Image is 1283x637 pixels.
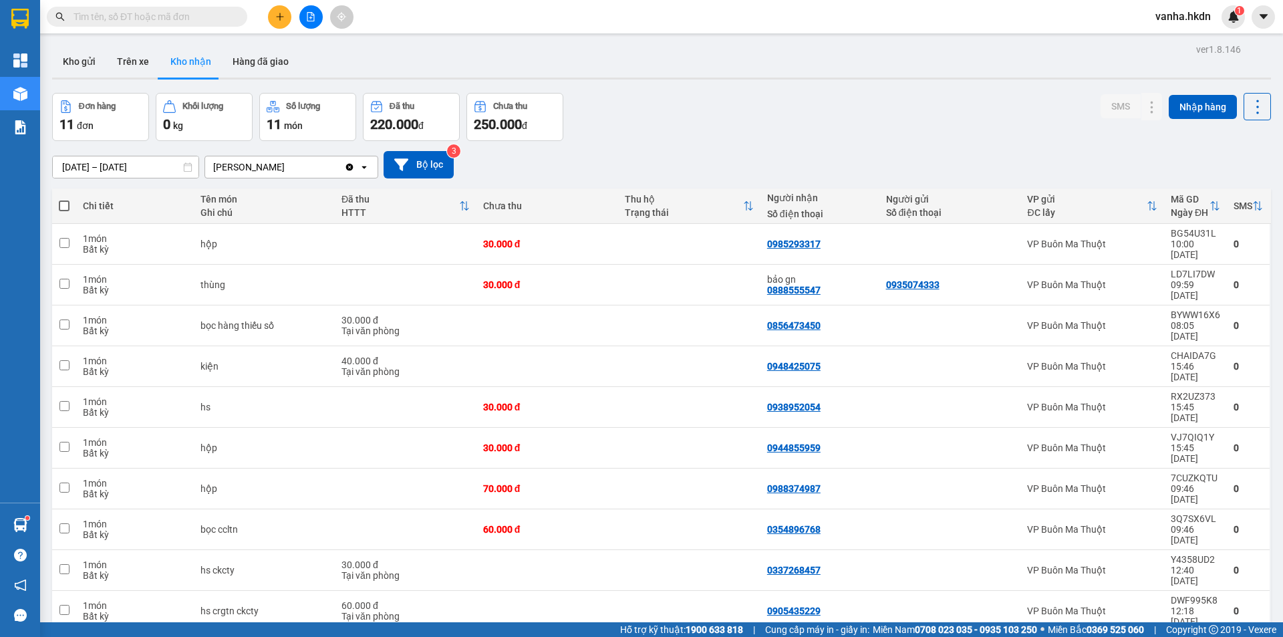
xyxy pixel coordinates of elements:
[767,565,821,576] div: 0337268457
[1234,361,1263,372] div: 0
[767,193,873,203] div: Người nhận
[1234,442,1263,453] div: 0
[625,194,743,205] div: Thu hộ
[74,9,231,24] input: Tìm tên, số ĐT hoặc mã đơn
[1237,6,1242,15] span: 1
[1171,554,1220,565] div: Y4358UD2
[83,356,187,366] div: 1 món
[1171,239,1220,260] div: 10:00 [DATE]
[83,233,187,244] div: 1 món
[483,442,612,453] div: 30.000 đ
[767,285,821,295] div: 0888555547
[14,609,27,622] span: message
[1020,188,1163,224] th: Toggle SortBy
[337,12,346,21] span: aim
[200,361,328,372] div: kiện
[200,442,328,453] div: hộp
[1171,606,1220,627] div: 12:18 [DATE]
[767,606,821,616] div: 0905435229
[11,9,29,29] img: logo-vxr
[1234,239,1263,249] div: 0
[1027,565,1157,576] div: VP Buôn Ma Thuột
[1171,524,1220,545] div: 09:46 [DATE]
[1027,207,1146,218] div: ĐC lấy
[83,478,187,489] div: 1 món
[466,93,563,141] button: Chưa thu250.000đ
[83,611,187,622] div: Bất kỳ
[483,279,612,290] div: 30.000 đ
[1171,402,1220,423] div: 15:45 [DATE]
[83,437,187,448] div: 1 món
[341,600,470,611] div: 60.000 đ
[200,279,328,290] div: thùng
[1171,473,1220,483] div: 7CUZKQTU
[767,524,821,535] div: 0354896768
[163,116,170,132] span: 0
[886,207,1014,218] div: Số điện thoại
[77,120,94,131] span: đơn
[341,570,470,581] div: Tại văn phòng
[1027,524,1157,535] div: VP Buôn Ma Thuột
[182,102,223,111] div: Khối lượng
[1027,361,1157,372] div: VP Buôn Ma Thuột
[1040,627,1044,632] span: ⚪️
[13,120,27,134] img: solution-icon
[522,120,527,131] span: đ
[286,160,287,174] input: Selected Gia Nghĩa.
[286,102,320,111] div: Số lượng
[1164,188,1227,224] th: Toggle SortBy
[1169,95,1237,119] button: Nhập hàng
[686,624,743,635] strong: 1900 633 818
[1234,524,1263,535] div: 0
[886,194,1014,205] div: Người gửi
[13,87,27,101] img: warehouse-icon
[83,448,187,459] div: Bất kỳ
[1048,622,1144,637] span: Miền Bắc
[1171,207,1209,218] div: Ngày ĐH
[370,116,418,132] span: 220.000
[267,116,281,132] span: 11
[1252,5,1275,29] button: caret-down
[200,402,328,412] div: hs
[1145,8,1222,25] span: vanha.hkdn
[359,162,370,172] svg: open
[1027,483,1157,494] div: VP Buôn Ma Thuột
[341,611,470,622] div: Tại văn phòng
[1234,402,1263,412] div: 0
[341,559,470,570] div: 30.000 đ
[767,402,821,412] div: 0938952054
[1027,279,1157,290] div: VP Buôn Ma Thuột
[1171,391,1220,402] div: RX2UZ373
[83,201,187,211] div: Chi tiết
[1234,483,1263,494] div: 0
[767,361,821,372] div: 0948425075
[306,12,315,21] span: file-add
[222,45,299,78] button: Hàng đã giao
[767,274,873,285] div: bảo gn
[1234,565,1263,576] div: 0
[418,120,424,131] span: đ
[767,320,821,331] div: 0856473450
[483,402,612,412] div: 30.000 đ
[1171,269,1220,279] div: LD7LI7DW
[1196,42,1241,57] div: ver 1.8.146
[275,12,285,21] span: plus
[200,606,328,616] div: hs crgtn ckcty
[200,320,328,331] div: bọc hàng thiếu số
[1171,194,1209,205] div: Mã GD
[83,559,187,570] div: 1 món
[200,239,328,249] div: hộp
[83,285,187,295] div: Bất kỳ
[493,102,527,111] div: Chưa thu
[767,209,873,219] div: Số điện thoại
[1027,320,1157,331] div: VP Buôn Ma Thuột
[341,326,470,336] div: Tại văn phòng
[474,116,522,132] span: 250.000
[83,315,187,326] div: 1 món
[83,489,187,499] div: Bất kỳ
[620,622,743,637] span: Hỗ trợ kỹ thuật:
[1027,239,1157,249] div: VP Buôn Ma Thuột
[1101,94,1141,118] button: SMS
[341,366,470,377] div: Tại văn phòng
[886,279,940,290] div: 0935074333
